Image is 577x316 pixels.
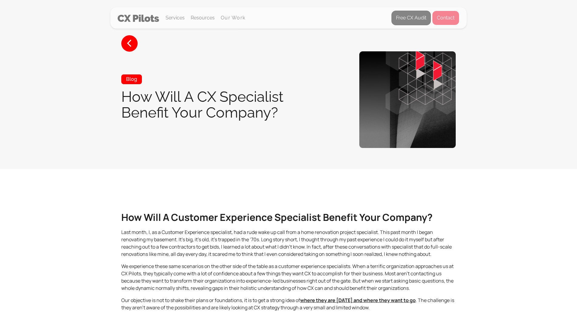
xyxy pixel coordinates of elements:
[121,228,456,258] p: Last month, I, as a Customer Experience specialist, had a rude wake up call from a home renovatio...
[121,89,311,120] h1: How Will A CX Specialist Benefit Your Company?
[166,8,185,28] div: Services
[432,11,459,25] a: Contact
[121,297,456,311] p: Our objective is not to shake their plans or foundations, it is to get a strong idea of . The cha...
[391,11,431,25] a: Free CX Audit
[121,74,142,84] div: Blog
[121,263,456,292] p: We experience these same scenarios on the other side of the table as a customer experience specia...
[121,35,138,52] a: <
[166,14,185,22] div: Services
[191,8,215,28] div: Resources
[221,15,245,21] a: Our Work
[121,211,433,224] strong: How Will A Customer Experience Specialist Benefit Your Company?
[300,297,416,304] a: where they are [DATE] and where they want to go
[191,14,215,22] div: Resources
